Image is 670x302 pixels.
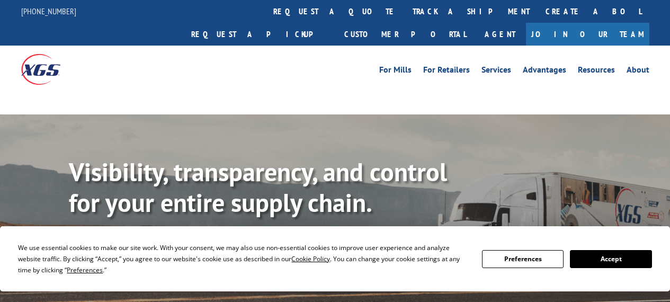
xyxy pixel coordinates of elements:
a: About [627,66,649,77]
div: We use essential cookies to make our site work. With your consent, we may also use non-essential ... [18,242,469,276]
span: Preferences [67,265,103,274]
a: Join Our Team [526,23,649,46]
b: Visibility, transparency, and control for your entire supply chain. [69,155,447,219]
button: Preferences [482,250,564,268]
a: Advantages [523,66,566,77]
a: Customer Portal [336,23,474,46]
a: Request a pickup [183,23,336,46]
a: For Retailers [423,66,470,77]
a: Resources [578,66,615,77]
a: [PHONE_NUMBER] [21,6,76,16]
button: Accept [570,250,651,268]
a: Services [481,66,511,77]
a: Agent [474,23,526,46]
a: For Mills [379,66,412,77]
span: Cookie Policy [291,254,330,263]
